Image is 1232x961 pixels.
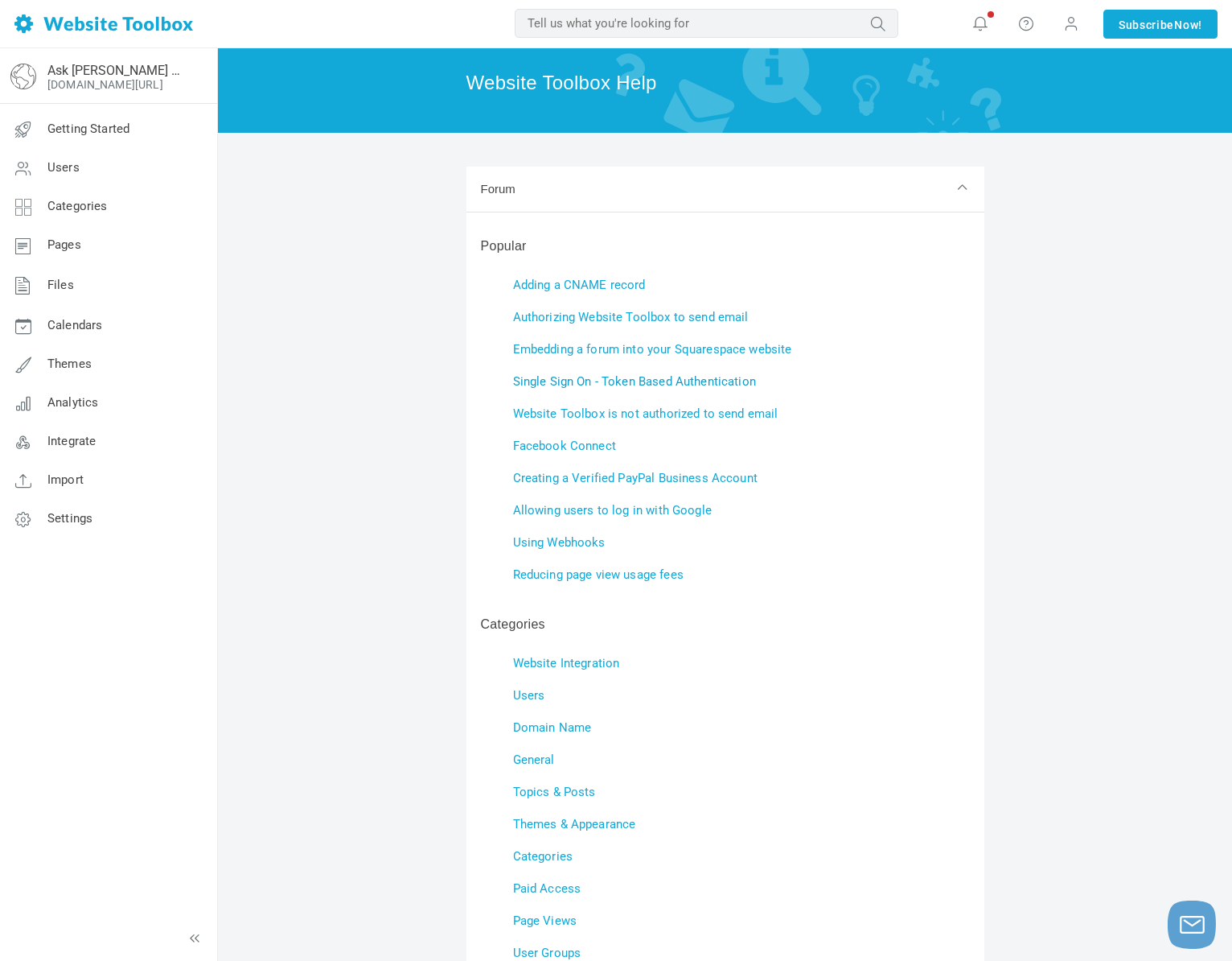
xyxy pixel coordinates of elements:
[513,406,778,421] a: Website Toolbox is not authorized to send email
[513,535,606,550] a: Using Webhooks
[513,503,712,518] a: Allowing users to log in with Google
[1168,901,1216,949] button: Launch chat
[466,68,984,97] p: Website Toolbox Help
[513,881,581,896] a: Paid Access
[47,78,163,91] a: [DOMAIN_NAME][URL]
[47,434,96,448] span: Integrate
[513,471,758,485] a: Creating a Verified PayPal Business Account
[47,357,92,371] span: Themes
[513,310,749,324] a: Authorizing Website Toolbox to send email
[513,817,636,831] a: Themes & Appearance
[513,439,616,453] a: Facebook Connect
[10,64,36,89] img: globe-icon.png
[513,374,756,389] a: Single Sign On - Token Based Authentication
[513,342,792,357] a: Embedding a forum into your Squarespace website
[481,615,970,634] p: Categories
[47,237,81,252] span: Pages
[513,753,555,767] a: General
[513,914,577,928] a: Page Views
[1103,10,1218,39] a: SubscribeNow!
[47,472,84,487] span: Import
[513,656,620,670] a: Website Integration
[47,318,102,332] span: Calendars
[1174,16,1202,34] span: Now!
[513,278,646,292] a: Adding a CNAME record
[47,199,108,213] span: Categories
[47,511,92,526] span: Settings
[466,167,984,212] button: Forum
[47,63,187,78] a: Ask [PERSON_NAME] & [PERSON_NAME]
[481,237,970,256] p: Popular
[47,278,74,292] span: Files
[513,567,684,582] a: Reducing page view usage fees
[47,395,98,410] span: Analytics
[515,9,898,38] input: Tell us what you're looking for
[47,160,80,175] span: Users
[513,688,545,703] a: Users
[513,946,581,960] a: User Groups
[513,785,596,799] a: Topics & Posts
[513,849,573,864] a: Categories
[513,720,592,735] a: Domain Name
[47,122,129,136] span: Getting Started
